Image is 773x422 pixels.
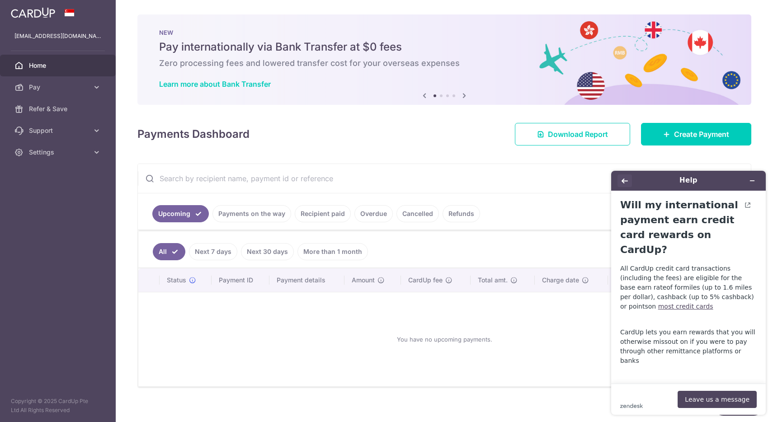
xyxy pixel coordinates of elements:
[29,104,89,113] span: Refer & Save
[152,205,209,222] a: Upcoming
[241,243,294,260] a: Next 30 days
[478,276,508,285] span: Total amt.
[29,83,89,92] span: Pay
[443,205,480,222] a: Refunds
[604,164,773,422] iframe: Find more information here
[11,7,55,18] img: CardUp
[297,243,368,260] a: More than 1 month
[354,205,393,222] a: Overdue
[352,276,375,285] span: Amount
[515,123,630,145] a: Download Report
[14,32,101,41] p: [EMAIL_ADDRESS][DOMAIN_NAME]
[159,80,271,89] a: Learn more about Bank Transfer
[542,276,579,285] span: Charge date
[159,40,730,54] h5: Pay internationally via Bank Transfer at $0 fees
[674,129,729,140] span: Create Payment
[29,61,89,70] span: Home
[159,29,730,36] p: NEW
[212,205,291,222] a: Payments on the way
[408,276,443,285] span: CardUp fee
[137,14,751,105] img: Bank transfer banner
[167,276,186,285] span: Status
[29,148,89,157] span: Settings
[153,243,185,260] a: All
[137,126,250,142] h4: Payments Dashboard
[396,205,439,222] a: Cancelled
[138,164,729,193] input: Search by recipient name, payment id or reference
[189,243,237,260] a: Next 7 days
[641,123,751,145] a: Create Payment
[295,205,351,222] a: Recipient paid
[159,58,730,69] h6: Zero processing fees and lowered transfer cost for your overseas expenses
[29,126,89,135] span: Support
[149,300,740,379] div: You have no upcoming payments.
[269,268,344,292] th: Payment details
[21,6,39,14] span: Help
[548,129,608,140] span: Download Report
[212,268,269,292] th: Payment ID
